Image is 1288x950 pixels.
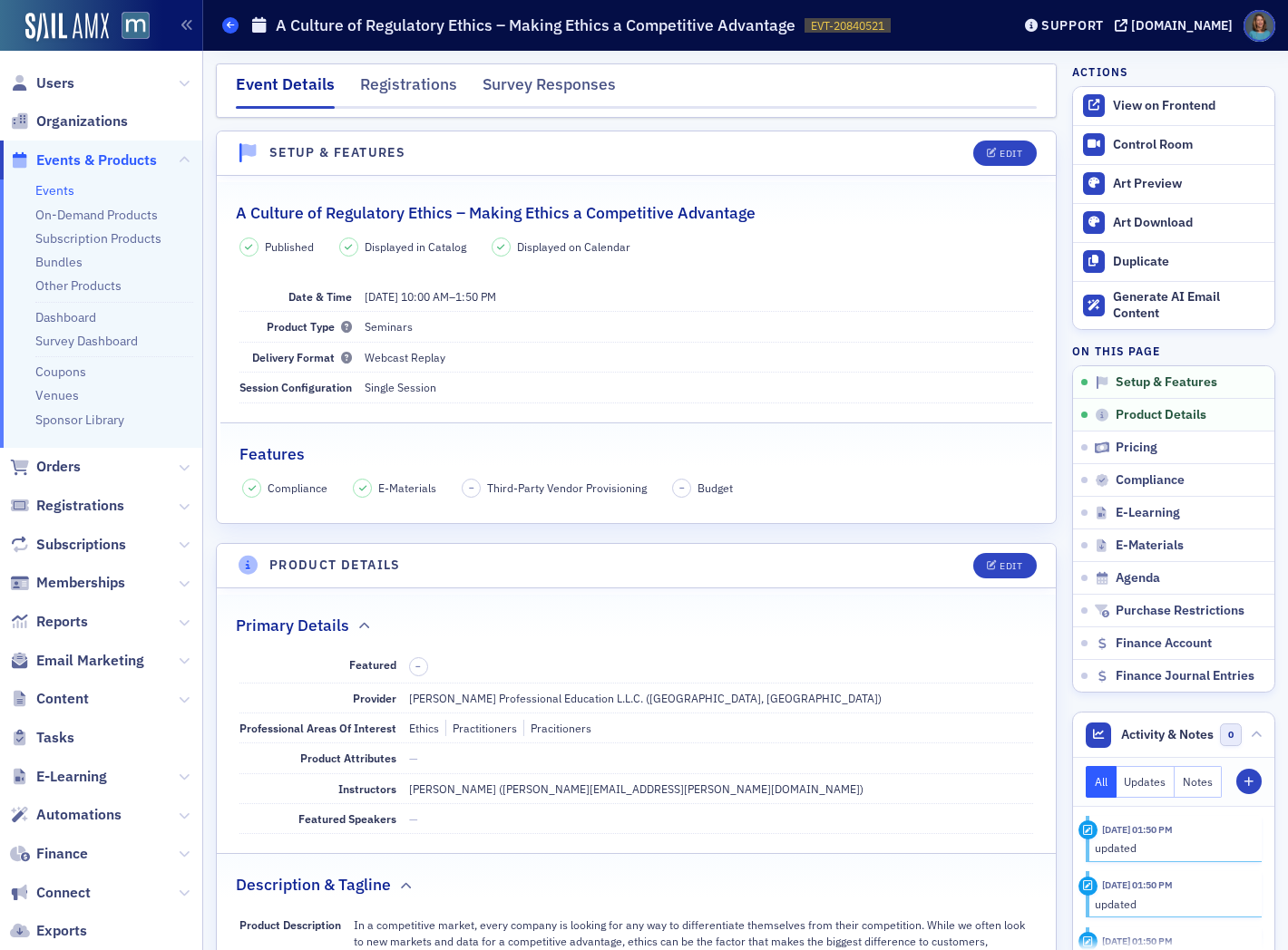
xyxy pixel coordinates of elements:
[365,289,496,304] span: –
[267,319,352,334] span: Product Type
[36,651,144,671] span: Email Marketing
[1244,10,1275,42] span: Profile
[349,657,396,672] span: Featured
[517,238,630,255] span: Displayed on Calendar
[36,457,81,477] span: Orders
[298,811,396,826] span: Featured Speakers
[1000,149,1022,159] div: Edit
[10,728,74,748] a: Tasks
[360,73,457,106] div: Registrations
[1000,561,1022,571] div: Edit
[236,873,391,897] h2: Description & Tagline
[10,535,126,555] a: Subscriptions
[36,728,74,748] span: Tasks
[10,883,91,903] a: Connect
[35,333,138,349] a: Survey Dashboard
[10,844,88,864] a: Finance
[25,13,109,42] img: SailAMX
[10,689,89,709] a: Content
[239,721,396,735] span: Professional Areas Of Interest
[1073,281,1274,330] button: Generate AI Email Content
[1117,766,1176,798] button: Updates
[1175,766,1222,798] button: Notes
[365,319,413,334] span: Seminars
[35,230,161,247] a: Subscription Products
[36,573,125,593] span: Memberships
[409,691,882,705] span: [PERSON_NAME] Professional Education L.L.C. ([GEOGRAPHIC_DATA], [GEOGRAPHIC_DATA])
[10,496,124,516] a: Registrations
[36,150,157,170] span: Events & Products
[409,780,864,797] div: [PERSON_NAME] ([PERSON_NAME][EMAIL_ADDRESS][PERSON_NAME][DOMAIN_NAME])
[35,364,86,380] a: Coupons
[1121,725,1214,744] span: Activity & Notes
[1116,505,1180,521] span: E-Learning
[365,289,398,304] span: [DATE]
[1116,635,1212,652] span: Finance Account
[265,238,314,255] span: Published
[445,720,517,736] div: Practitioners
[1131,17,1233,34] div: [DOMAIN_NAME]
[10,921,87,941] a: Exports
[1113,98,1265,114] div: View on Frontend
[415,660,421,673] span: –
[1113,215,1265,231] div: Art Download
[122,12,150,40] img: SailAMX
[1073,203,1274,242] a: Art Download
[1095,896,1250,912] div: updated
[36,767,107,787] span: E-Learning
[252,350,352,364] span: Delivery Format
[1072,343,1275,359] h4: On this page
[353,691,396,705] span: Provider
[35,207,158,223] a: On-Demand Products
[455,289,496,304] time: 1:50 PM
[365,238,466,255] span: Displayed in Catalog
[811,18,884,34] span: EVT-20840521
[239,917,341,932] span: Product Description
[10,150,157,170] a: Events & Products
[483,73,616,106] div: Survey Responses
[1113,176,1265,192] div: Art Preview
[469,481,474,494] span: –
[1115,19,1239,32] button: [DOMAIN_NAME]
[973,553,1036,578] button: Edit
[109,12,150,43] a: View Homepage
[1102,823,1173,836] time: 7/14/2025 01:50 PM
[679,481,685,494] span: –
[1116,668,1254,684] span: Finance Journal Entries
[365,380,436,394] span: Single Session
[973,141,1036,166] button: Edit
[1116,440,1157,456] span: Pricing
[239,380,352,394] span: Session Configuration
[268,480,327,496] span: Compliance
[35,277,122,294] a: Other Products
[365,350,445,364] span: Webcast Replay
[1078,820,1098,839] div: Update
[36,535,126,555] span: Subscriptions
[1078,877,1098,896] div: Update
[36,612,88,632] span: Reports
[35,182,74,199] a: Events
[409,720,439,736] div: Ethics
[35,387,79,403] a: Venues
[10,651,144,671] a: Email Marketing
[36,883,91,903] span: Connect
[36,921,87,941] span: Exports
[1102,935,1173,947] time: 7/14/2025 01:50 PM
[1041,17,1104,34] div: Support
[1113,254,1265,270] div: Duplicate
[10,111,128,131] a: Organizations
[409,751,418,765] span: —
[35,309,96,325] a: Dashboard
[239,442,305,466] h2: Features
[1116,374,1217,391] span: Setup & Features
[269,143,405,162] h4: Setup & Features
[36,689,89,709] span: Content
[36,844,88,864] span: Finance
[10,573,125,593] a: Memberships
[10,612,88,632] a: Reports
[401,289,449,304] time: 10:00 AM
[1116,472,1185,489] span: Compliance
[698,480,733,496] span: Budget
[1072,63,1128,80] h4: Actions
